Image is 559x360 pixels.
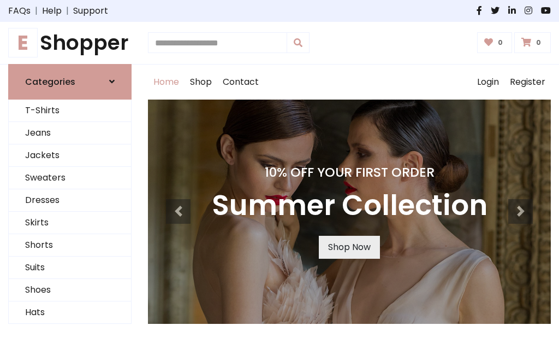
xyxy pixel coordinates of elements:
a: Contact [217,65,264,100]
a: EShopper [8,31,132,55]
span: | [31,4,42,18]
a: Categories [8,64,132,100]
a: 0 [477,32,513,53]
span: E [8,28,38,57]
span: | [62,4,73,18]
a: Dresses [9,189,131,212]
a: Shoes [9,279,131,301]
a: Suits [9,257,131,279]
a: FAQs [8,4,31,18]
a: Hats [9,301,131,324]
a: Jeans [9,122,131,144]
span: 0 [533,38,544,48]
a: T-Shirts [9,100,131,122]
a: Register [504,65,551,100]
a: 0 [514,32,551,53]
a: Support [73,4,108,18]
h1: Shopper [8,31,132,55]
a: Shorts [9,234,131,257]
a: Login [472,65,504,100]
a: Home [148,65,185,100]
h4: 10% Off Your First Order [212,165,487,180]
span: 0 [495,38,506,48]
a: Sweaters [9,167,131,189]
a: Skirts [9,212,131,234]
a: Help [42,4,62,18]
a: Jackets [9,144,131,167]
h6: Categories [25,77,75,87]
a: Shop [185,65,217,100]
a: Shop Now [319,236,380,259]
h3: Summer Collection [212,189,487,223]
